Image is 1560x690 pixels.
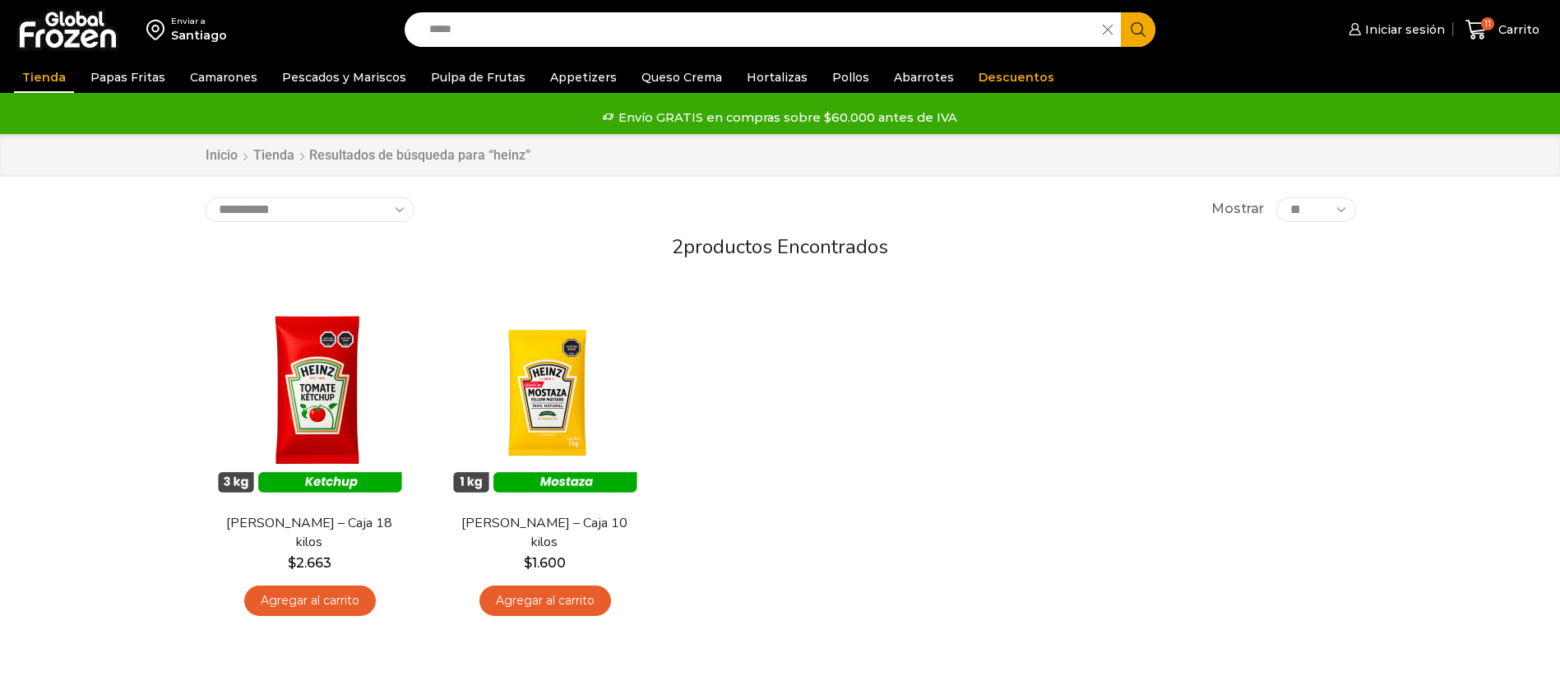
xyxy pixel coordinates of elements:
a: Pulpa de Frutas [423,62,534,93]
a: Descuentos [970,62,1062,93]
div: Enviar a [171,16,227,27]
a: Appetizers [542,62,625,93]
a: Tienda [14,62,74,93]
a: Camarones [182,62,266,93]
a: Papas Fritas [82,62,174,93]
span: $ [524,555,532,571]
bdi: 1.600 [524,555,566,571]
a: Iniciar sesión [1345,13,1445,46]
a: Abarrotes [886,62,962,93]
a: Inicio [205,146,238,165]
a: Queso Crema [633,62,730,93]
a: Tienda [252,146,295,165]
select: Pedido de la tienda [205,197,414,222]
span: Carrito [1494,21,1539,38]
a: Agregar al carrito: “Mostaza Heinz - Caja 10 kilos” [479,586,611,616]
span: $ [288,555,296,571]
nav: Breadcrumb [205,146,530,165]
span: Iniciar sesión [1361,21,1445,38]
div: Santiago [171,27,227,44]
span: productos encontrados [683,234,888,260]
bdi: 2.663 [288,555,331,571]
h1: Resultados de búsqueda para “heinz” [309,147,530,163]
a: [PERSON_NAME] – Caja 10 kilos [450,514,639,552]
a: Hortalizas [738,62,816,93]
a: [PERSON_NAME] – Caja 18 kilos [215,514,404,552]
span: 11 [1481,17,1494,30]
button: Search button [1121,12,1155,47]
span: Mostrar [1211,200,1264,219]
a: 11 Carrito [1461,11,1544,49]
a: Agregar al carrito: “Ketchup Heinz - Caja 18 kilos” [244,586,376,616]
img: address-field-icon.svg [146,16,171,44]
span: 2 [672,234,683,260]
a: Pollos [824,62,877,93]
a: Pescados y Mariscos [274,62,414,93]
